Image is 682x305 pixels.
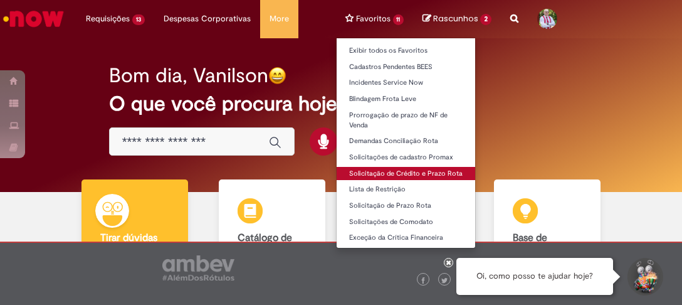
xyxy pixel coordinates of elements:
[337,76,476,90] a: Incidentes Service Now
[109,65,268,87] h2: Bom dia, Vanilson
[109,93,574,115] h2: O que você procura hoje?
[626,258,663,296] button: Iniciar Conversa de Suporte
[337,109,476,132] a: Prorrogação de prazo de NF de Venda
[204,179,342,301] a: Catálogo de Ofertas Abra uma solicitação
[86,13,130,25] span: Requisições
[132,14,145,25] span: 13
[513,232,579,255] b: Base de Conhecimento
[433,13,478,24] span: Rascunhos
[337,215,476,229] a: Solicitações de Comodato
[100,232,157,244] b: Tirar dúvidas
[420,277,426,284] img: logo_footer_facebook.png
[479,179,617,301] a: Base de Conhecimento Consulte e aprenda
[164,13,251,25] span: Despesas Corporativas
[66,179,204,301] a: Tirar dúvidas Tirar dúvidas com Lupi Assist e Gen Ai
[337,44,476,58] a: Exibir todos os Favoritos
[270,13,289,25] span: More
[336,38,476,249] ul: Favoritos
[337,199,476,213] a: Solicitação de Prazo Rota
[422,13,491,24] a: No momento, sua lista de rascunhos tem 2 Itens
[1,6,66,31] img: ServiceNow
[441,277,448,284] img: logo_footer_twitter.png
[337,60,476,74] a: Cadastros Pendentes BEES
[337,231,476,245] a: Exceção da Crítica Financeira
[337,183,476,196] a: Lista de Restrição
[393,14,404,25] span: 11
[480,14,491,25] span: 2
[337,151,476,164] a: Solicitações de cadastro Promax
[456,258,613,295] div: Oi, como posso te ajudar hoje?
[162,255,234,281] img: logo_footer_ambev_rotulo_gray.png
[356,13,391,25] span: Favoritos
[337,167,476,181] a: Solicitação de Crédito e Prazo Rota
[268,67,286,85] img: happy-face.png
[337,92,476,106] a: Blindagem Frota Leve
[337,134,476,148] a: Demandas Conciliação Rota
